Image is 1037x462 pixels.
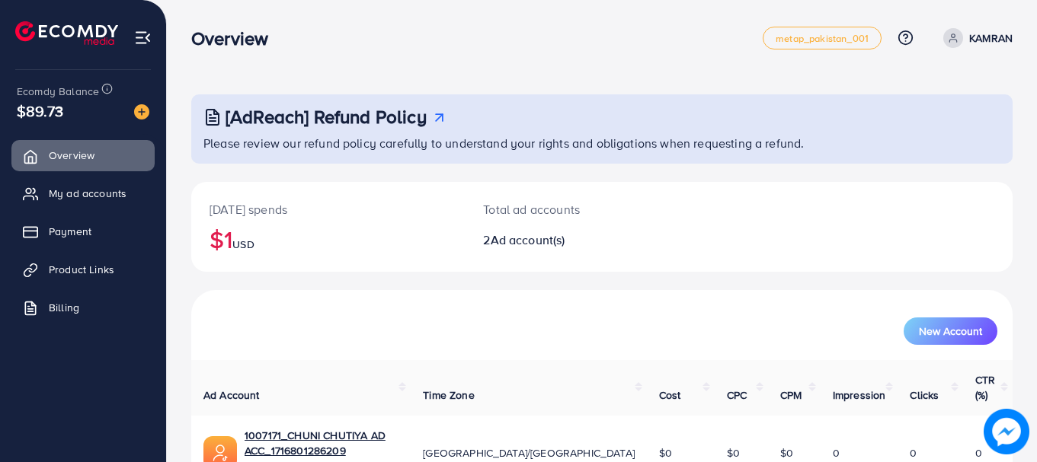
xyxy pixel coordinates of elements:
[763,27,882,49] a: metap_pakistan_001
[49,300,79,315] span: Billing
[17,84,99,99] span: Ecomdy Balance
[11,292,155,323] a: Billing
[134,29,152,46] img: menu
[483,200,652,218] p: Total ad accounts
[49,148,94,163] span: Overview
[11,178,155,209] a: My ad accounts
[904,317,997,345] button: New Account
[210,200,446,218] p: [DATE] spends
[11,254,155,285] a: Product Links
[975,372,995,403] span: CTR (%)
[727,387,747,403] span: CPC
[919,326,982,336] span: New Account
[975,445,982,460] span: 0
[910,445,917,460] span: 0
[423,387,474,403] span: Time Zone
[11,216,155,247] a: Payment
[15,21,118,45] img: logo
[17,100,63,122] span: $89.73
[969,29,1013,47] p: KAMRAN
[937,28,1013,48] a: KAMRAN
[423,445,635,460] span: [GEOGRAPHIC_DATA]/[GEOGRAPHIC_DATA]
[232,237,254,252] span: USD
[780,387,802,403] span: CPM
[727,445,740,460] span: $0
[203,134,1003,152] p: Please review our refund policy carefully to understand your rights and obligations when requesti...
[780,445,793,460] span: $0
[210,225,446,253] h2: $1
[833,387,886,403] span: Impression
[11,140,155,170] a: Overview
[483,233,652,247] h2: 2
[245,428,398,459] a: 1007171_CHUNI CHUTIYA AD ACC_1716801286209
[203,387,260,403] span: Ad Account
[659,387,681,403] span: Cost
[984,409,1029,454] img: image
[191,27,280,49] h3: Overview
[49,262,114,277] span: Product Links
[776,33,869,43] span: metap_pakistan_001
[49,224,91,239] span: Payment
[491,231,565,248] span: Ad account(s)
[226,106,427,128] h3: [AdReach] Refund Policy
[910,387,939,403] span: Clicks
[833,445,840,460] span: 0
[659,445,672,460] span: $0
[134,104,149,119] img: image
[49,186,126,201] span: My ad accounts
